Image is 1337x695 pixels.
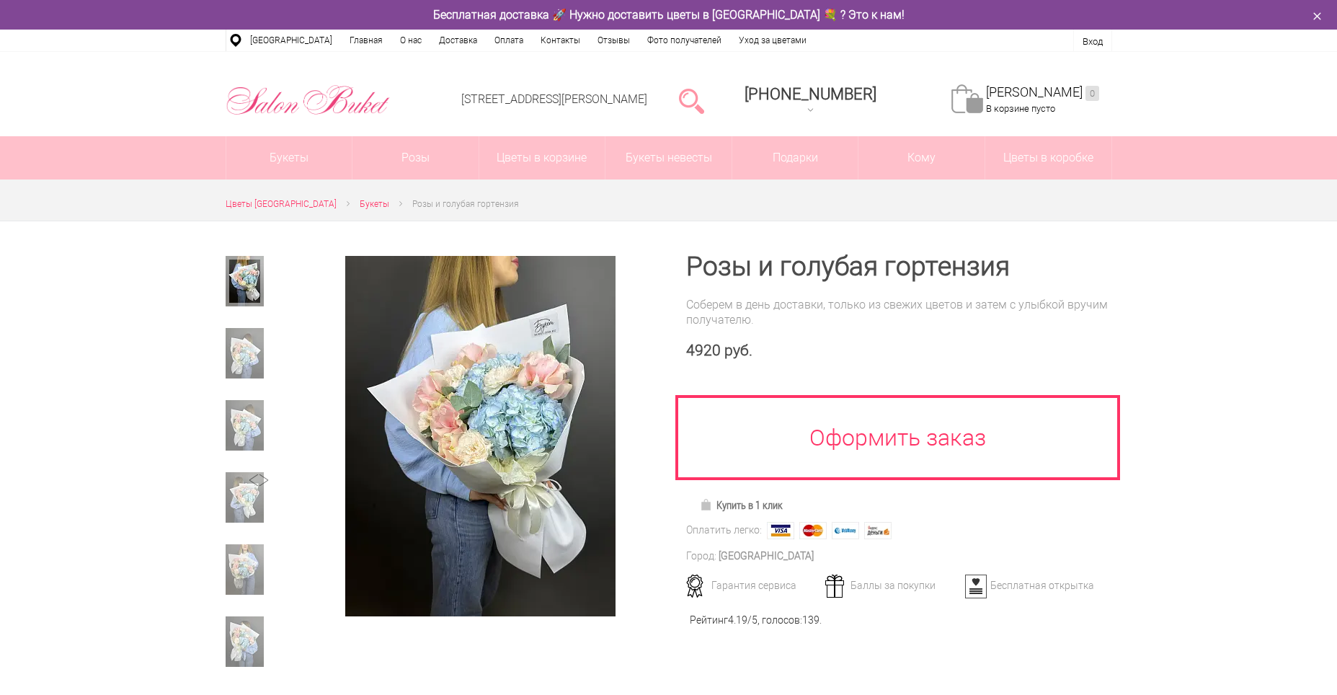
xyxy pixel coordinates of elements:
img: MasterCard [799,522,827,539]
span: Цветы [GEOGRAPHIC_DATA] [226,199,337,209]
a: Отзывы [589,30,639,51]
a: Главная [341,30,391,51]
span: [PHONE_NUMBER] [745,85,876,103]
span: В корзине пусто [986,103,1055,114]
a: [PHONE_NUMBER] [736,80,885,121]
a: Купить в 1 клик [693,495,789,515]
div: Соберем в день доставки, только из свежих цветов и затем с улыбкой вручим получателю. [686,297,1112,327]
a: Цветы в коробке [985,136,1111,180]
a: Цветы [GEOGRAPHIC_DATA] [226,197,337,212]
a: Подарки [732,136,858,180]
span: Кому [858,136,985,180]
div: [GEOGRAPHIC_DATA] [719,549,814,564]
a: Букеты невесты [605,136,732,180]
h1: Розы и голубая гортензия [686,254,1112,280]
a: О нас [391,30,430,51]
div: Баллы за покупки [820,579,962,592]
a: Оформить заказ [675,395,1121,480]
a: Букеты [360,197,389,212]
a: Вход [1083,36,1103,47]
a: [STREET_ADDRESS][PERSON_NAME] [461,92,647,106]
img: Розы и голубая гортензия [345,256,616,616]
a: Фото получателей [639,30,730,51]
a: Оплата [486,30,532,51]
span: Розы и голубая гортензия [412,199,519,209]
span: 139 [802,614,819,626]
ins: 0 [1085,86,1099,101]
img: Цветы Нижний Новгород [226,81,391,119]
div: Рейтинг /5, голосов: . [690,613,822,628]
div: Бесплатная открытка [960,579,1102,592]
span: 4.19 [728,614,747,626]
a: Увеличить [309,256,652,616]
span: Букеты [360,199,389,209]
a: Уход за цветами [730,30,815,51]
div: Оплатить легко: [686,523,762,538]
a: [PERSON_NAME] [986,84,1099,101]
a: Доставка [430,30,486,51]
a: Цветы в корзине [479,136,605,180]
div: 4920 руб. [686,342,1112,360]
a: [GEOGRAPHIC_DATA] [241,30,341,51]
div: Город: [686,549,716,564]
div: Гарантия сервиса [681,579,823,592]
a: Розы [352,136,479,180]
img: Яндекс Деньги [864,522,892,539]
img: Webmoney [832,522,859,539]
a: Букеты [226,136,352,180]
img: Visa [767,522,794,539]
div: Бесплатная доставка 🚀 Нужно доставить цветы в [GEOGRAPHIC_DATA] 💐 ? Это к нам! [215,7,1123,22]
img: Купить в 1 клик [700,499,716,510]
a: Контакты [532,30,589,51]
